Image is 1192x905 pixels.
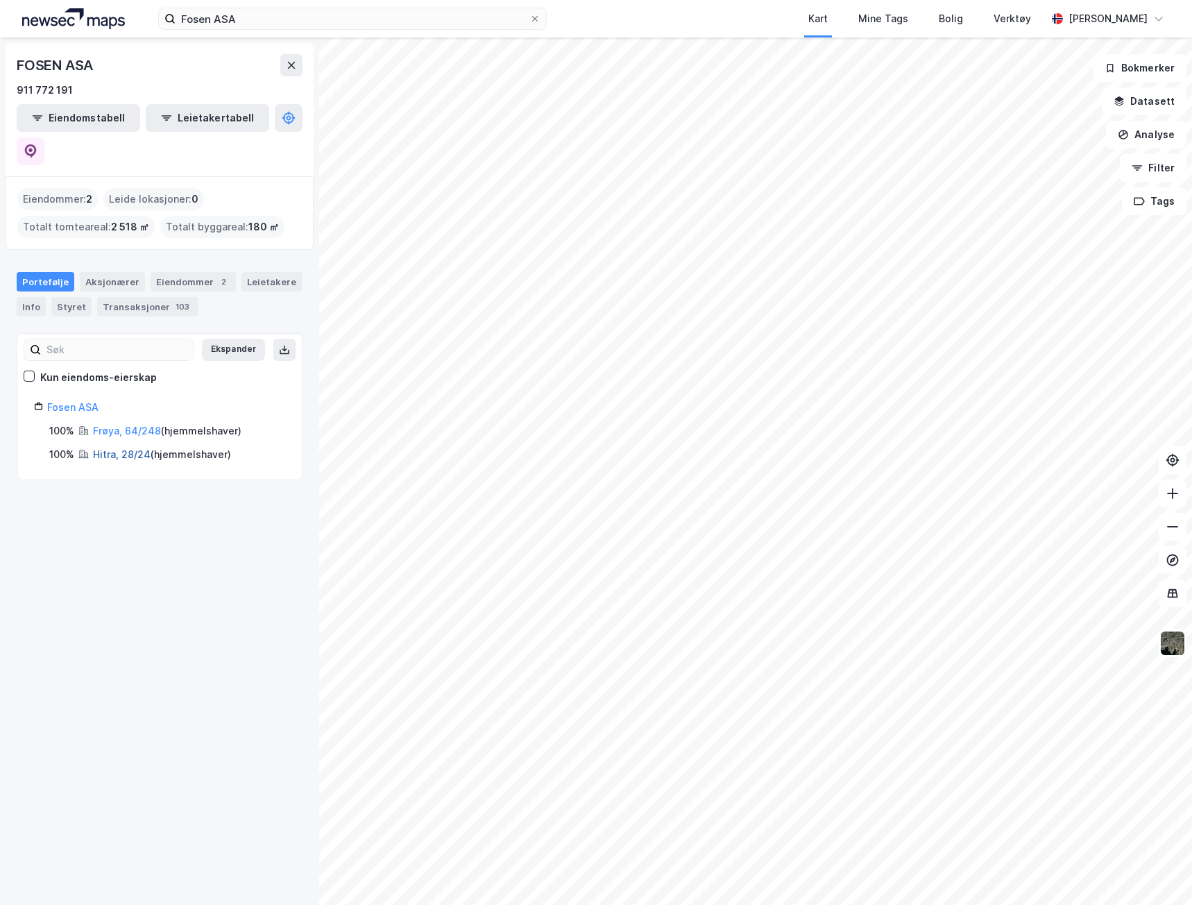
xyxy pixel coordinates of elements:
div: Info [17,297,46,316]
button: Ekspander [202,339,265,361]
img: 9k= [1159,630,1186,657]
span: 180 ㎡ [248,219,279,235]
div: Kart [808,10,828,27]
div: Bolig [939,10,963,27]
a: Fosen ASA [47,401,99,413]
div: Totalt tomteareal : [17,216,155,238]
button: Bokmerker [1093,54,1186,82]
div: 103 [173,300,192,314]
div: Eiendommer [151,272,236,291]
span: 0 [191,191,198,208]
iframe: Chat Widget [1123,838,1192,905]
div: ( hjemmelshaver ) [93,423,241,439]
span: 2 518 ㎡ [111,219,149,235]
div: Kontrollprogram for chat [1123,838,1192,905]
div: Leietakere [241,272,302,291]
div: Totalt byggareal : [160,216,284,238]
div: Eiendommer : [17,188,98,210]
div: 100% [49,423,74,439]
button: Eiendomstabell [17,104,140,132]
div: Transaksjoner [97,297,198,316]
a: Hitra, 28/24 [93,448,151,460]
img: logo.a4113a55bc3d86da70a041830d287a7e.svg [22,8,125,29]
div: 911 772 191 [17,82,73,99]
button: Tags [1122,187,1186,215]
button: Analyse [1106,121,1186,149]
div: Aksjonærer [80,272,145,291]
div: 100% [49,446,74,463]
div: FOSEN ASA [17,54,96,76]
div: [PERSON_NAME] [1068,10,1148,27]
input: Søk [41,339,193,360]
div: Mine Tags [858,10,908,27]
div: Styret [51,297,92,316]
div: Verktøy [994,10,1031,27]
div: Portefølje [17,272,74,291]
button: Leietakertabell [146,104,269,132]
button: Datasett [1102,87,1186,115]
div: 2 [216,275,230,289]
button: Filter [1120,154,1186,182]
a: Frøya, 64/248 [93,425,161,437]
div: Leide lokasjoner : [103,188,204,210]
span: 2 [86,191,92,208]
input: Søk på adresse, matrikkel, gårdeiere, leietakere eller personer [176,8,529,29]
div: ( hjemmelshaver ) [93,446,231,463]
div: Kun eiendoms-eierskap [40,369,157,386]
